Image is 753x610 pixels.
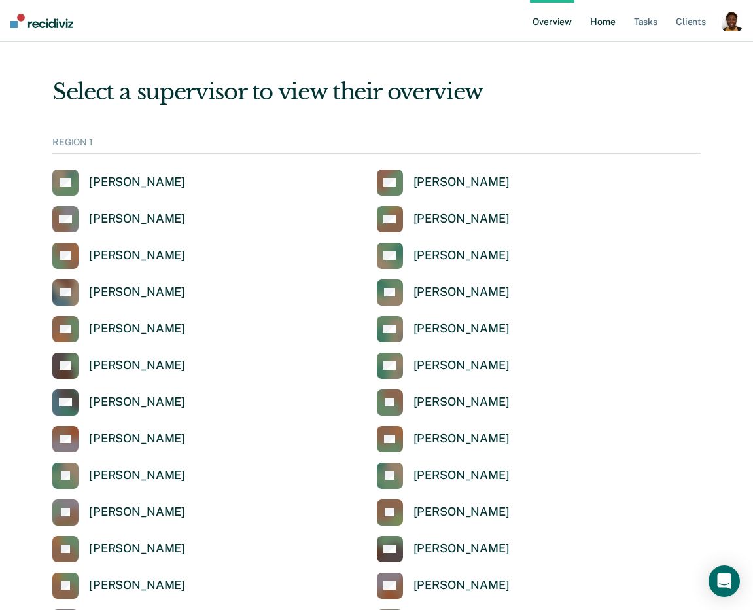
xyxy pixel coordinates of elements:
a: [PERSON_NAME] [377,353,510,379]
a: [PERSON_NAME] [377,389,510,416]
a: [PERSON_NAME] [52,499,185,526]
a: [PERSON_NAME] [52,573,185,599]
div: Open Intercom Messenger [709,565,740,597]
div: [PERSON_NAME] [413,321,510,336]
div: [PERSON_NAME] [413,541,510,556]
div: [PERSON_NAME] [89,541,185,556]
a: [PERSON_NAME] [52,316,185,342]
div: [PERSON_NAME] [89,505,185,520]
a: [PERSON_NAME] [52,170,185,196]
a: [PERSON_NAME] [377,463,510,489]
a: [PERSON_NAME] [377,206,510,232]
img: Recidiviz [10,14,73,28]
a: [PERSON_NAME] [377,243,510,269]
a: [PERSON_NAME] [377,573,510,599]
div: [PERSON_NAME] [413,431,510,446]
div: [PERSON_NAME] [89,175,185,190]
a: [PERSON_NAME] [52,353,185,379]
div: [PERSON_NAME] [413,578,510,593]
div: [PERSON_NAME] [413,505,510,520]
div: [PERSON_NAME] [89,358,185,373]
div: [PERSON_NAME] [413,285,510,300]
div: [PERSON_NAME] [413,358,510,373]
div: [PERSON_NAME] [89,321,185,336]
div: [PERSON_NAME] [89,578,185,593]
a: [PERSON_NAME] [52,389,185,416]
div: [PERSON_NAME] [89,211,185,226]
a: [PERSON_NAME] [377,170,510,196]
a: [PERSON_NAME] [377,316,510,342]
div: [PERSON_NAME] [413,248,510,263]
a: [PERSON_NAME] [52,279,185,306]
div: [PERSON_NAME] [89,248,185,263]
div: [PERSON_NAME] [89,395,185,410]
a: [PERSON_NAME] [377,279,510,306]
div: [PERSON_NAME] [413,395,510,410]
a: [PERSON_NAME] [52,463,185,489]
div: REGION 1 [52,137,701,154]
div: [PERSON_NAME] [89,431,185,446]
a: [PERSON_NAME] [377,536,510,562]
div: [PERSON_NAME] [89,285,185,300]
a: [PERSON_NAME] [377,426,510,452]
a: [PERSON_NAME] [52,243,185,269]
div: [PERSON_NAME] [413,468,510,483]
div: [PERSON_NAME] [413,175,510,190]
a: [PERSON_NAME] [52,536,185,562]
div: Select a supervisor to view their overview [52,79,701,105]
div: [PERSON_NAME] [413,211,510,226]
div: [PERSON_NAME] [89,468,185,483]
a: [PERSON_NAME] [52,426,185,452]
a: [PERSON_NAME] [377,499,510,526]
a: [PERSON_NAME] [52,206,185,232]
